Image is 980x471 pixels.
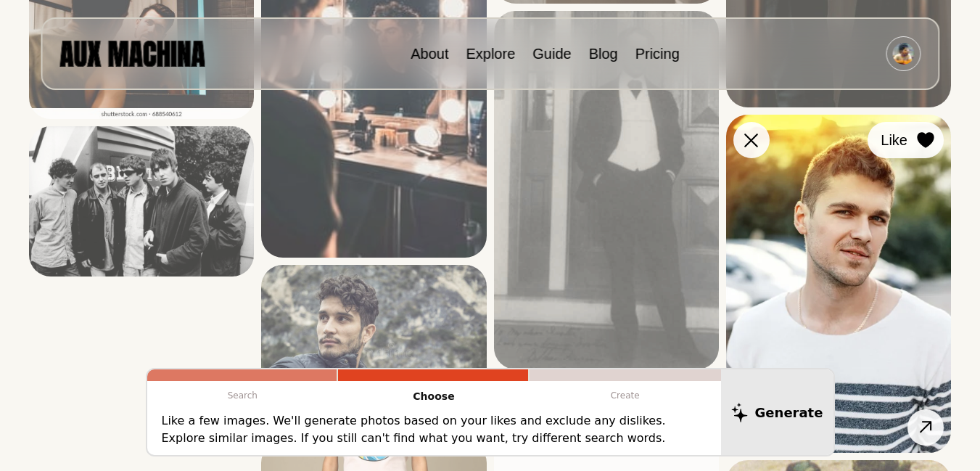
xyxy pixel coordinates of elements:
[411,46,448,62] a: About
[494,11,719,370] img: Search result
[532,46,571,62] a: Guide
[589,46,618,62] a: Blog
[147,381,339,410] p: Search
[726,115,951,452] img: Search result
[635,46,680,62] a: Pricing
[59,41,205,66] img: AUX MACHINA
[162,412,707,447] p: Like a few images. We'll generate photos based on your likes and exclude any dislikes. Explore si...
[29,126,254,277] img: Search result
[868,122,944,158] button: Like
[721,369,833,455] button: Generate
[530,381,721,410] p: Create
[338,381,530,412] p: Choose
[261,265,486,434] img: Search result
[466,46,515,62] a: Explore
[892,43,914,65] img: Avatar
[881,129,907,151] span: Like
